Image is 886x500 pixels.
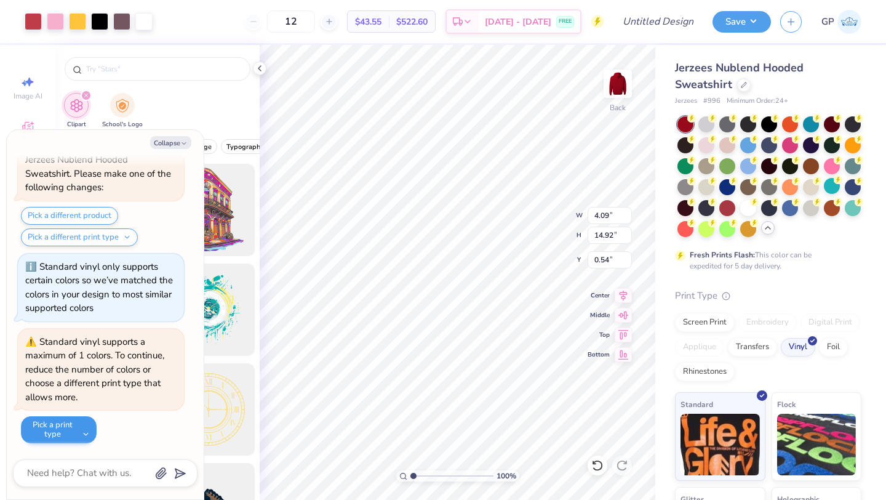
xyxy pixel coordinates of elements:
[85,63,242,75] input: Try "Stars"
[800,313,860,332] div: Digital Print
[64,93,89,129] button: filter button
[837,10,861,34] img: Gabriela Perez
[64,93,89,129] div: filter for Clipart
[67,120,86,129] span: Clipart
[613,9,703,34] input: Untitled Design
[675,363,735,381] div: Rhinestones
[605,71,630,96] img: Back
[675,60,804,92] span: Jerzees Nublend Hooded Sweatshirt
[559,17,572,26] span: FREE
[675,313,735,332] div: Screen Print
[70,99,84,113] img: Clipart Image
[588,350,610,359] span: Bottom
[355,15,381,28] span: $43.55
[226,142,264,151] span: Typography
[690,249,841,272] div: This color can be expedited for 5 day delivery.
[819,338,848,357] div: Foil
[21,416,97,443] button: Pick a print type
[588,311,610,320] span: Middle
[675,289,861,303] div: Print Type
[821,10,861,34] a: GP
[703,96,720,107] span: # 996
[821,15,834,29] span: GP
[21,228,138,246] button: Pick a different print type
[102,93,143,129] button: filter button
[267,10,315,33] input: – –
[680,398,713,411] span: Standard
[588,331,610,339] span: Top
[738,313,797,332] div: Embroidery
[781,338,815,357] div: Vinyl
[25,260,173,315] div: Standard vinyl only supports certain colors so we’ve matched the colors in your design to most si...
[727,96,788,107] span: Minimum Order: 24 +
[675,338,724,357] div: Applique
[680,414,760,475] img: Standard
[497,470,516,482] span: 100 %
[690,250,755,260] strong: Fresh Prints Flash:
[728,338,777,357] div: Transfers
[777,398,796,411] span: Flock
[675,96,697,107] span: Jerzees
[25,336,164,403] div: Standard vinyl supports a maximum of 1 colors. To continue, reduce the number of colors or choose...
[116,99,129,113] img: School's Logo Image
[150,136,191,149] button: Collapse
[777,414,856,475] img: Flock
[14,91,42,101] span: Image AI
[485,15,551,28] span: [DATE] - [DATE]
[610,102,626,113] div: Back
[102,93,143,129] div: filter for School's Logo
[21,207,118,225] button: Pick a different product
[221,139,269,154] button: filter button
[396,15,428,28] span: $522.60
[588,291,610,300] span: Center
[712,11,771,33] button: Save
[102,120,143,129] span: School's Logo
